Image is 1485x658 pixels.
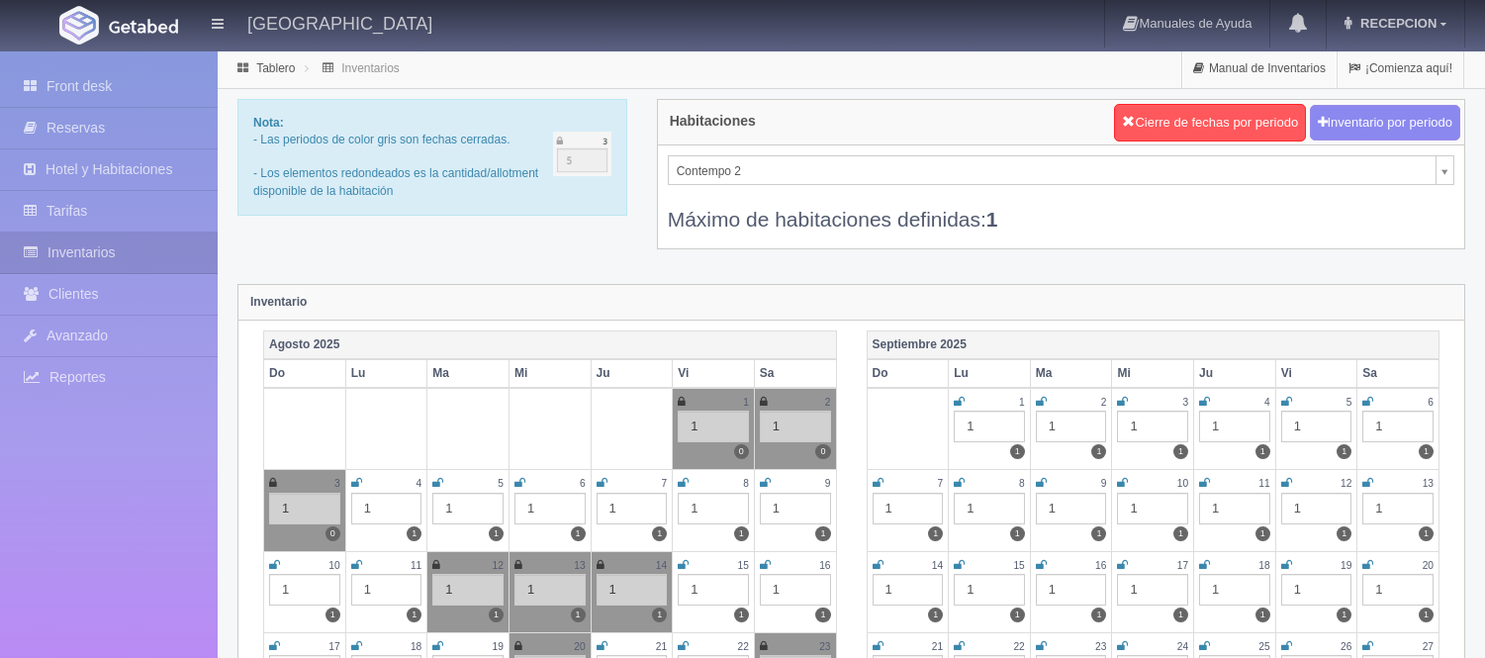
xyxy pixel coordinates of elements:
small: 14 [932,560,943,571]
label: 1 [1419,526,1434,541]
label: 1 [1419,608,1434,622]
small: 18 [1258,560,1269,571]
div: 1 [1117,411,1188,442]
label: 1 [407,608,421,622]
div: 1 [1117,574,1188,606]
th: Ma [1030,359,1112,388]
div: 1 [1199,411,1270,442]
small: 8 [743,478,749,489]
div: 1 [954,574,1025,606]
label: 1 [1173,608,1188,622]
small: 9 [1101,478,1107,489]
th: Lu [949,359,1031,388]
label: 1 [1173,444,1188,459]
small: 2 [1101,397,1107,408]
label: 1 [489,608,504,622]
div: 1 [432,574,504,606]
small: 27 [1423,641,1434,652]
small: 23 [1095,641,1106,652]
div: 1 [1362,574,1434,606]
label: 1 [815,608,830,622]
th: Sa [754,359,836,388]
label: 1 [1091,526,1106,541]
small: 20 [1423,560,1434,571]
div: Máximo de habitaciones definidas: [668,185,1454,234]
small: 10 [328,560,339,571]
a: Inventarios [341,61,400,75]
small: 9 [825,478,831,489]
small: 4 [1264,397,1270,408]
small: 14 [656,560,667,571]
div: 1 [760,493,831,524]
div: 1 [269,574,340,606]
div: 1 [1036,411,1107,442]
small: 25 [1258,641,1269,652]
div: 1 [678,493,749,524]
small: 12 [493,560,504,571]
label: 0 [734,444,749,459]
a: ¡Comienza aquí! [1338,49,1463,88]
div: 1 [1281,574,1352,606]
small: 16 [819,560,830,571]
label: 1 [1091,608,1106,622]
div: - Las periodos de color gris son fechas cerradas. - Los elementos redondeados es la cantidad/allo... [237,99,627,216]
label: 1 [571,526,586,541]
label: 1 [928,608,943,622]
label: 1 [1091,444,1106,459]
small: 1 [743,397,749,408]
div: 1 [1281,493,1352,524]
label: 1 [815,526,830,541]
div: 1 [351,574,422,606]
button: Inventario por periodo [1310,105,1460,141]
img: cutoff.png [553,132,611,176]
div: 1 [678,411,749,442]
small: 3 [334,478,340,489]
small: 13 [574,560,585,571]
label: 1 [1255,526,1270,541]
small: 7 [937,478,943,489]
label: 1 [1173,526,1188,541]
small: 2 [825,397,831,408]
label: 1 [1010,526,1025,541]
a: Manual de Inventarios [1182,49,1337,88]
small: 15 [738,560,749,571]
small: 6 [1428,397,1434,408]
label: 1 [1010,608,1025,622]
b: 1 [986,208,998,231]
th: Ma [427,359,510,388]
div: 1 [678,574,749,606]
div: 1 [760,574,831,606]
label: 0 [815,444,830,459]
div: 1 [351,493,422,524]
div: 1 [954,411,1025,442]
small: 8 [1019,478,1025,489]
small: 22 [1013,641,1024,652]
div: 1 [432,493,504,524]
th: Sa [1357,359,1439,388]
small: 16 [1095,560,1106,571]
small: 21 [932,641,943,652]
small: 20 [574,641,585,652]
label: 1 [1010,444,1025,459]
small: 5 [1346,397,1352,408]
small: 24 [1177,641,1188,652]
a: Contempo 2 [668,155,1454,185]
th: Ju [591,359,673,388]
small: 12 [1341,478,1351,489]
th: Agosto 2025 [264,330,837,359]
small: 17 [328,641,339,652]
div: 1 [1036,493,1107,524]
small: 5 [498,478,504,489]
img: Getabed [59,6,99,45]
small: 10 [1177,478,1188,489]
div: 1 [1036,574,1107,606]
div: 1 [514,493,586,524]
th: Do [867,359,949,388]
div: 1 [1281,411,1352,442]
th: Septiembre 2025 [867,330,1439,359]
th: Do [264,359,346,388]
label: 1 [1337,444,1351,459]
h4: [GEOGRAPHIC_DATA] [247,10,432,35]
small: 23 [819,641,830,652]
label: 1 [1255,608,1270,622]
